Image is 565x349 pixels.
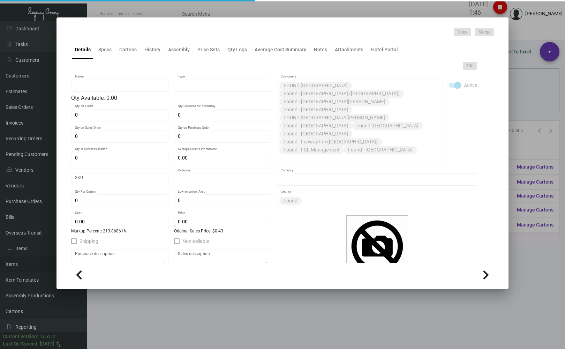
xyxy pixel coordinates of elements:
[255,46,306,53] div: Average Cost Summary
[279,114,389,122] mat-chip: FOUND [GEOGRAPHIC_DATA][PERSON_NAME]
[279,82,352,90] mat-chip: FOUND [GEOGRAPHIC_DATA]
[119,46,137,53] div: Cartons
[227,46,247,53] div: Qty Logs
[197,46,220,53] div: Price Sets
[98,46,112,53] div: Specs
[279,106,352,114] mat-chip: Found - [GEOGRAPHIC_DATA]
[279,122,352,130] mat-chip: Found - [GEOGRAPHIC_DATA]
[335,46,363,53] div: Attachments
[458,29,467,35] span: Copy
[279,146,344,154] mat-chip: Found - FCL Management
[279,90,404,98] mat-chip: Found - [GEOGRAPHIC_DATA] ([GEOGRAPHIC_DATA])
[168,46,190,53] div: Assembly
[279,98,390,106] mat-chip: Found - [GEOGRAPHIC_DATA][PERSON_NAME]
[303,198,474,204] input: Add new..
[3,340,54,348] div: Last Qb Synced: [DATE]
[454,28,471,36] button: Copy
[281,155,439,161] input: Add new..
[144,46,160,53] div: History
[463,62,477,70] button: Edit
[279,197,302,205] mat-chip: Found
[314,46,327,53] div: Notes
[466,63,474,69] span: Edit
[80,237,98,245] span: Shipping
[71,94,271,102] div: Qty Available: 0.00
[182,237,209,245] span: Non-sellable
[279,130,352,138] mat-chip: Found - [GEOGRAPHIC_DATA]
[3,333,38,340] div: Current version:
[464,81,477,89] span: Active
[475,28,494,36] button: Merge
[41,333,55,340] div: 0.51.2
[279,138,382,146] mat-chip: Found - Fenway Inn ([GEOGRAPHIC_DATA])
[344,146,417,154] mat-chip: Found - [GEOGRAPHIC_DATA]
[479,29,490,35] span: Merge
[352,122,423,130] mat-chip: Found [GEOGRAPHIC_DATA]
[371,46,398,53] div: Hotel Portal
[75,46,91,53] div: Details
